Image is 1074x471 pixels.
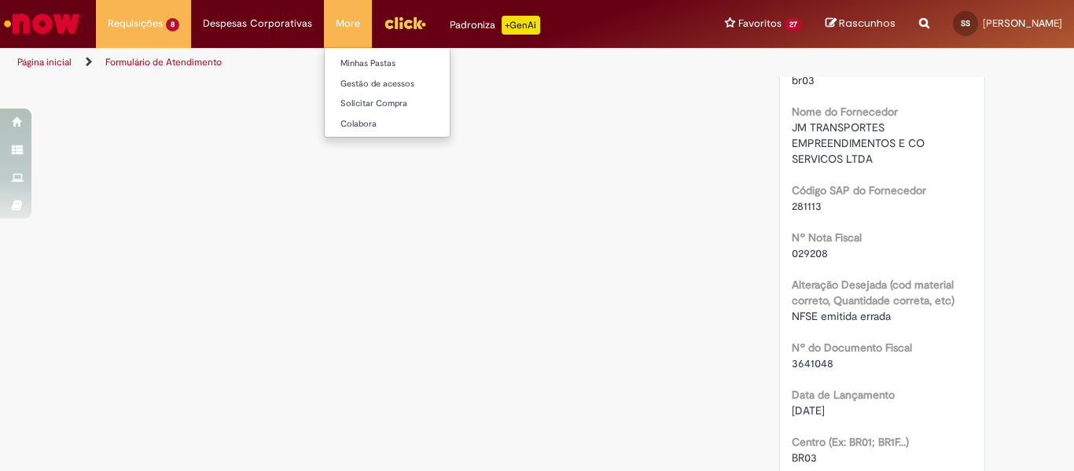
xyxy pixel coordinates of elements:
a: Solicitar Compra [325,95,498,112]
b: Alteração Desejada (cod material correto, Quantidade correta, etc) [792,278,954,307]
span: 8 [166,18,179,31]
a: Colabora [325,116,498,133]
p: +GenAi [502,16,540,35]
a: Página inicial [17,56,72,68]
span: 27 [785,18,802,31]
span: BR03 [792,451,817,465]
b: Data de Lançamento [792,388,895,402]
span: Despesas Corporativas [203,16,312,31]
span: 029208 [792,246,828,260]
span: [DATE] [792,403,825,418]
img: click_logo_yellow_360x200.png [384,11,426,35]
b: Nº Nota Fiscal [792,230,862,245]
a: Rascunhos [826,17,896,31]
span: Rascunhos [839,16,896,31]
span: JM TRANSPORTES EMPREENDIMENTOS E CO SERVICOS LTDA [792,120,928,166]
span: 281113 [792,199,822,213]
a: Minhas Pastas [325,55,498,72]
span: NFSE emitida errada [792,309,891,323]
b: Nº do Documento Fiscal [792,340,912,355]
div: Padroniza [450,16,540,35]
ul: More [324,47,451,138]
span: More [336,16,360,31]
span: 3641048 [792,356,833,370]
b: Nome do Fornecedor [792,105,898,119]
img: ServiceNow [2,8,83,39]
b: Código SAP do Fornecedor [792,183,926,197]
span: [PERSON_NAME] [983,17,1062,30]
span: Favoritos [738,16,782,31]
a: Formulário de Atendimento [105,56,222,68]
ul: Trilhas de página [12,48,704,77]
span: Requisições [108,16,163,31]
span: br03 [792,73,815,87]
b: Centro (Ex: BR01; BR1F...) [792,435,909,449]
a: Gestão de acessos [325,75,498,93]
span: SS [961,18,970,28]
